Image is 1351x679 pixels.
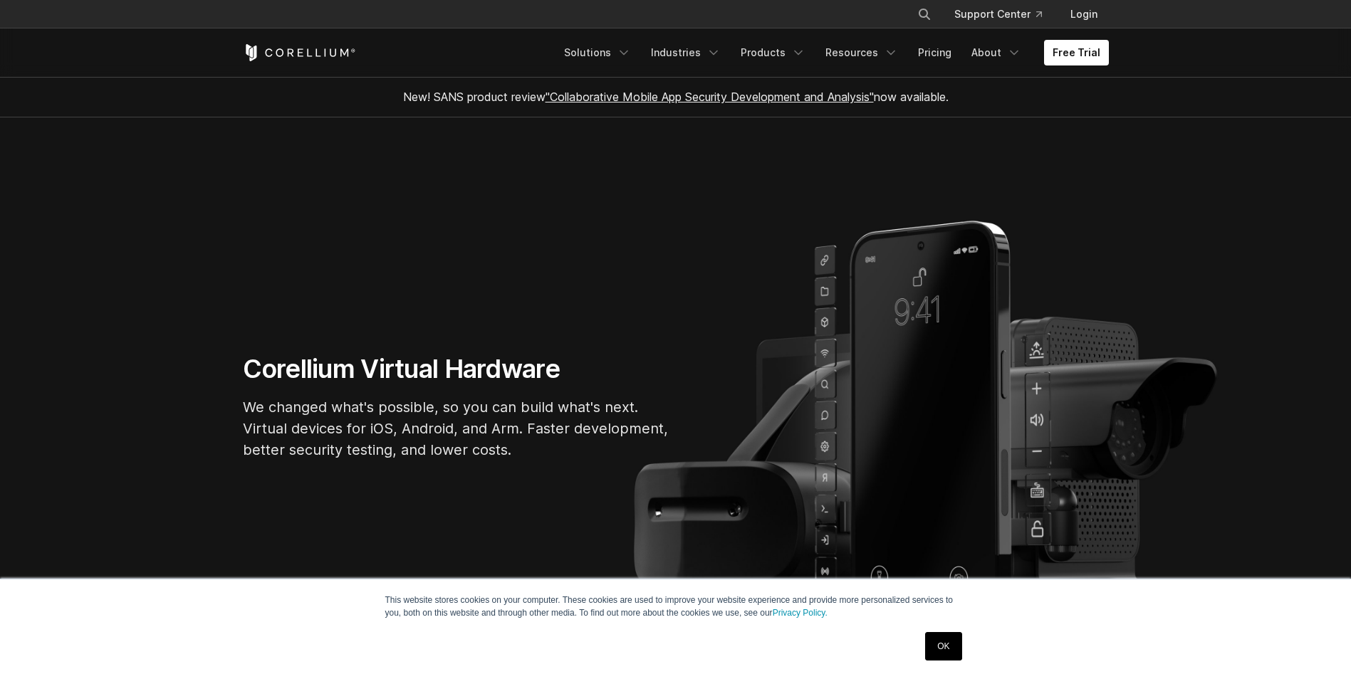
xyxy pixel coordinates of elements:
a: Support Center [943,1,1053,27]
a: Free Trial [1044,40,1109,65]
p: We changed what's possible, so you can build what's next. Virtual devices for iOS, Android, and A... [243,396,670,460]
button: Search [912,1,937,27]
a: Industries [642,40,729,65]
h1: Corellium Virtual Hardware [243,353,670,385]
a: Products [732,40,814,65]
a: OK [925,632,961,660]
a: Resources [817,40,907,65]
span: New! SANS product review now available. [403,90,949,104]
a: Privacy Policy. [773,608,828,618]
a: Solutions [555,40,640,65]
div: Navigation Menu [900,1,1109,27]
a: Corellium Home [243,44,356,61]
a: Pricing [909,40,960,65]
a: About [963,40,1030,65]
a: "Collaborative Mobile App Security Development and Analysis" [546,90,874,104]
a: Login [1059,1,1109,27]
p: This website stores cookies on your computer. These cookies are used to improve your website expe... [385,594,966,619]
div: Navigation Menu [555,40,1109,65]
